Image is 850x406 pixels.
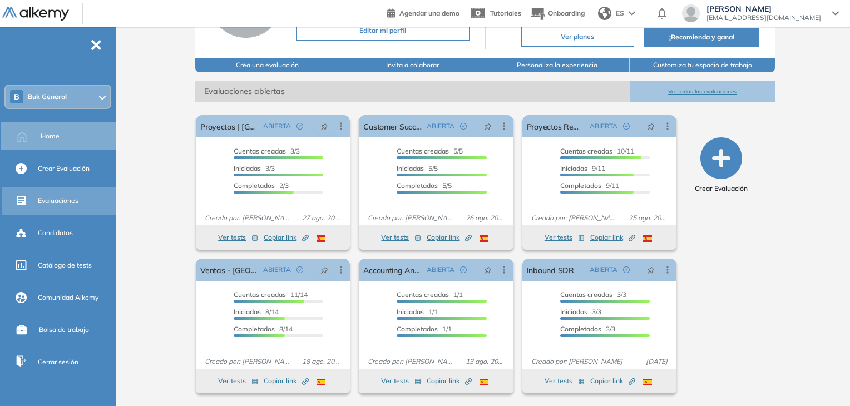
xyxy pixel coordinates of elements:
[560,290,612,299] span: Cuentas creadas
[195,58,340,72] button: Crea una evaluación
[317,379,325,385] img: ESP
[234,290,308,299] span: 11/14
[234,181,289,190] span: 2/3
[264,231,309,244] button: Copiar link
[264,376,309,386] span: Copiar link
[560,147,634,155] span: 10/11
[461,357,509,367] span: 13 ago. 2025
[38,164,90,174] span: Crear Evaluación
[28,92,67,101] span: Buk General
[427,265,454,275] span: ABIERTA
[460,266,467,273] span: check-circle
[397,308,438,316] span: 1/1
[647,122,655,131] span: pushpin
[427,121,454,131] span: ABIERTA
[476,117,500,135] button: pushpin
[320,265,328,274] span: pushpin
[263,121,291,131] span: ABIERTA
[560,181,619,190] span: 9/11
[218,231,258,244] button: Ver tests
[630,81,774,102] button: Ver todas las evaluaciones
[397,290,463,299] span: 1/1
[312,117,337,135] button: pushpin
[480,379,488,385] img: ESP
[706,4,821,13] span: [PERSON_NAME]
[397,290,449,299] span: Cuentas creadas
[695,137,748,194] button: Crear Evaluación
[200,357,298,367] span: Creado por: [PERSON_NAME]
[234,308,261,316] span: Iniciadas
[317,235,325,242] img: ESP
[590,374,635,388] button: Copiar link
[195,81,630,102] span: Evaluaciones abiertas
[218,374,258,388] button: Ver tests
[397,147,463,155] span: 5/5
[363,115,422,137] a: Customer Succes Lead
[476,261,500,279] button: pushpin
[560,325,615,333] span: 3/3
[480,235,488,242] img: ESP
[590,265,617,275] span: ABIERTA
[527,213,624,223] span: Creado por: [PERSON_NAME]
[264,232,309,242] span: Copiar link
[363,259,422,281] a: Accounting Analyst
[320,122,328,131] span: pushpin
[397,181,452,190] span: 5/5
[397,164,424,172] span: Iniciadas
[643,235,652,242] img: ESP
[560,290,626,299] span: 3/3
[639,117,663,135] button: pushpin
[234,325,293,333] span: 8/14
[399,9,459,17] span: Agendar una demo
[296,266,303,273] span: check-circle
[397,147,449,155] span: Cuentas creadas
[381,374,421,388] button: Ver tests
[560,325,601,333] span: Completados
[363,357,461,367] span: Creado por: [PERSON_NAME]
[397,164,438,172] span: 5/5
[616,8,624,18] span: ES
[644,28,759,47] button: ¡Recomienda y gana!
[397,181,438,190] span: Completados
[296,123,303,130] span: check-circle
[397,325,452,333] span: 1/1
[560,164,587,172] span: Iniciadas
[38,293,98,303] span: Comunidad Alkemy
[234,164,275,172] span: 3/3
[590,231,635,244] button: Copiar link
[560,147,612,155] span: Cuentas creadas
[527,357,627,367] span: Creado por: [PERSON_NAME]
[484,122,492,131] span: pushpin
[234,325,275,333] span: Completados
[560,308,601,316] span: 3/3
[200,259,259,281] a: Ventas - [GEOGRAPHIC_DATA]
[484,265,492,274] span: pushpin
[545,374,585,388] button: Ver tests
[643,379,652,385] img: ESP
[340,58,485,72] button: Invita a colaborar
[39,325,89,335] span: Bolsa de trabajo
[234,290,286,299] span: Cuentas creadas
[623,123,630,130] span: check-circle
[629,11,635,16] img: arrow
[41,131,60,141] span: Home
[641,357,672,367] span: [DATE]
[2,7,69,21] img: Logo
[234,308,279,316] span: 8/14
[312,261,337,279] button: pushpin
[630,58,774,72] button: Customiza tu espacio de trabajo
[590,232,635,242] span: Copiar link
[623,266,630,273] span: check-circle
[639,261,663,279] button: pushpin
[545,231,585,244] button: Ver tests
[38,228,73,238] span: Candidatos
[38,260,92,270] span: Catálogo de tests
[647,265,655,274] span: pushpin
[530,2,585,26] button: Onboarding
[38,357,78,367] span: Cerrar sesión
[695,184,748,194] span: Crear Evaluación
[460,123,467,130] span: check-circle
[234,147,286,155] span: Cuentas creadas
[560,164,605,172] span: 9/11
[590,121,617,131] span: ABIERTA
